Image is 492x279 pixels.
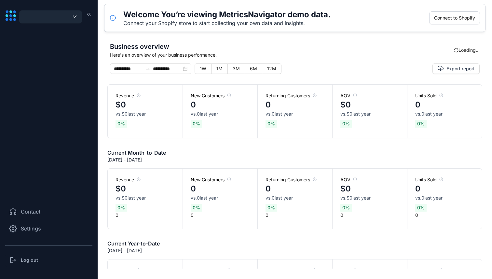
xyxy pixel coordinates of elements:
[110,51,454,58] span: Here's an overview of your business performance.
[332,169,407,229] div: 0
[415,176,443,183] span: Units Sold
[340,176,357,183] span: AOV
[340,111,371,117] span: vs. $0 last year
[145,66,150,71] span: to
[191,176,231,183] span: New Customers
[116,204,127,212] span: 0 %
[116,176,141,183] span: Revenue
[453,47,459,53] span: sync
[340,183,351,195] h4: $0
[191,120,202,128] span: 0 %
[266,204,277,212] span: 0 %
[21,257,38,263] h3: Log out
[340,92,357,99] span: AOV
[266,195,293,201] span: vs. 0 last year
[266,267,317,274] span: Returning Customers
[108,169,183,229] div: 0
[415,92,443,99] span: Units Sold
[340,120,352,128] span: 0 %
[250,66,257,71] span: 6M
[415,99,420,111] h4: 0
[21,225,41,232] span: Settings
[191,183,196,195] h4: 0
[432,63,480,74] button: Export report
[191,92,231,99] span: New Customers
[191,267,231,274] span: New Customers
[107,247,142,254] p: [DATE] - [DATE]
[145,66,150,71] span: swap-right
[110,42,454,51] span: Business overview
[107,149,166,157] h6: Current Month-to-Date
[415,111,443,117] span: vs. 0 last year
[434,14,475,21] span: Connect to Shopify
[233,66,240,71] span: 3M
[116,267,141,274] span: Revenue
[191,195,218,201] span: vs. 0 last year
[116,111,146,117] span: vs. $0 last year
[266,176,317,183] span: Returning Customers
[266,92,317,99] span: Returning Customers
[21,208,40,216] span: Contact
[123,9,331,20] h5: Welcome You’re viewing MetricsNavigator demo data.
[340,195,371,201] span: vs. $0 last year
[257,169,332,229] div: 0
[191,99,196,111] h4: 0
[191,111,218,117] span: vs. 0 last year
[429,11,480,24] button: Connect to Shopify
[266,111,293,117] span: vs. 0 last year
[446,65,475,72] span: Export report
[116,183,126,195] h4: $0
[415,195,443,201] span: vs. 0 last year
[116,195,146,201] span: vs. $0 last year
[200,66,206,71] span: 1W
[415,204,427,212] span: 0 %
[407,169,482,229] div: 0
[216,66,223,71] span: 1M
[340,99,351,111] h4: $0
[191,204,202,212] span: 0 %
[123,20,331,26] div: Connect your Shopify store to start collecting your own data and insights.
[107,240,160,247] h6: Current Year-to-Date
[266,120,277,128] span: 0 %
[415,267,443,274] span: Units Sold
[267,66,276,71] span: 12M
[183,169,257,229] div: 0
[454,47,480,53] div: Loading...
[415,183,420,195] h4: 0
[266,99,271,111] h4: 0
[107,157,142,163] p: [DATE] - [DATE]
[116,92,141,99] span: Revenue
[73,15,77,18] span: down
[266,183,271,195] h4: 0
[340,267,357,274] span: AOV
[116,120,127,128] span: 0 %
[340,204,352,212] span: 0 %
[116,99,126,111] h4: $0
[415,120,427,128] span: 0 %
